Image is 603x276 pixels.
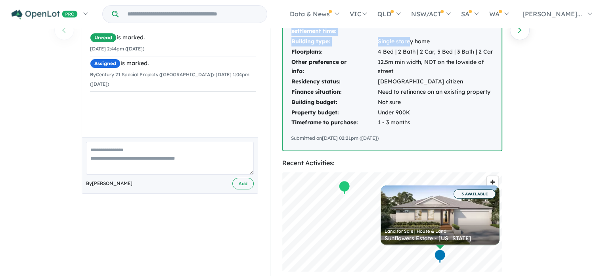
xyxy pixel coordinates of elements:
[291,57,377,77] td: Other preference or info:
[86,179,132,187] span: By [PERSON_NAME]
[120,6,265,23] input: Try estate name, suburb, builder or developer
[385,229,496,234] div: Land for Sale | House & Land
[90,59,121,68] span: Assigned
[381,185,500,245] a: 3 AVAILABLE Land for Sale | House & Land Sunflowers Estate - [US_STATE]
[291,87,377,97] td: Finance situation:
[487,176,498,188] button: Zoom in
[377,97,494,108] td: Not sure
[90,33,256,42] div: is marked.
[90,33,117,42] span: Unread
[90,59,256,68] div: is marked.
[282,158,502,168] div: Recent Activities:
[291,47,377,57] td: Floorplans:
[377,47,494,57] td: 4 Bed | 2 Bath | 2 Car, 5 Bed | 3 Bath | 2 Car
[434,249,446,264] div: Map marker
[90,71,249,87] small: By Century 21 Special Projects ([GEOGRAPHIC_DATA]) - [DATE] 1:04pm ([DATE])
[291,108,377,118] td: Property budget:
[291,77,377,87] td: Residency status:
[377,57,494,77] td: 12.5m min width, NOT on the lowside of street
[282,172,502,272] canvas: Map
[377,77,494,87] td: [DEMOGRAPHIC_DATA] citizen
[291,37,377,47] td: Building type:
[385,235,496,241] div: Sunflowers Estate - [US_STATE]
[377,87,494,97] td: Need to refinance on an existing property
[523,10,582,18] span: [PERSON_NAME]...
[377,108,494,118] td: Under 900K
[291,134,494,142] div: Submitted on [DATE] 02:21pm ([DATE])
[377,37,494,47] td: Single storey home
[291,118,377,128] td: Timeframe to purchase:
[377,118,494,128] td: 1 - 3 months
[11,10,78,19] img: Openlot PRO Logo White
[454,189,496,199] span: 3 AVAILABLE
[338,180,350,195] div: Map marker
[232,178,254,189] button: Add
[291,97,377,108] td: Building budget:
[90,46,144,52] small: [DATE] 2:44pm ([DATE])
